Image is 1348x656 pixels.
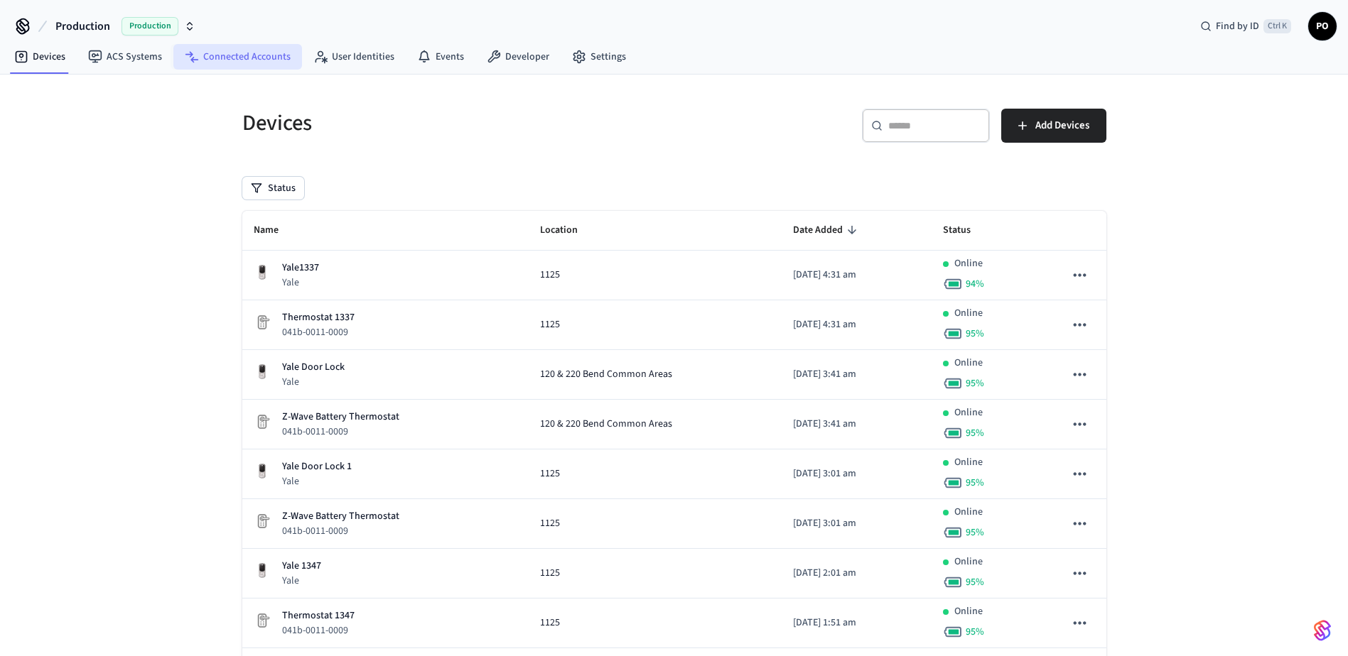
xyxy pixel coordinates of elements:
[254,264,271,281] img: Yale Assure Touchscreen Wifi Smart Lock, Satin Nickel, Front
[173,44,302,70] a: Connected Accounts
[793,566,920,581] p: [DATE] 2:01 am
[282,325,355,339] p: 041b-0011-0009
[1035,116,1089,135] span: Add Devices
[242,109,666,138] h5: Devices
[282,574,321,588] p: Yale
[282,275,319,290] p: Yale
[954,455,983,470] p: Online
[540,566,560,581] span: 1125
[793,616,920,630] p: [DATE] 1:51 am
[540,516,560,531] span: 1125
[966,376,984,390] span: 95 %
[282,524,399,538] p: 041b-0011-0009
[954,256,983,271] p: Online
[282,608,355,623] p: Thermostat 1347
[282,623,355,638] p: 041b-0011-0009
[966,575,984,589] span: 95 %
[282,559,321,574] p: Yale 1347
[793,516,920,531] p: [DATE] 3:01 am
[282,360,345,375] p: Yale Door Lock
[282,410,399,425] p: Z-Wave Battery Thermostat
[966,327,984,341] span: 95 %
[1308,12,1337,40] button: PO
[1314,619,1331,642] img: SeamLogoGradient.69752ec5.svg
[540,466,560,481] span: 1125
[966,625,984,639] span: 95 %
[793,466,920,481] p: [DATE] 3:01 am
[254,413,271,430] img: Placeholder Lock Image
[55,18,110,35] span: Production
[254,513,271,530] img: Placeholder Lock Image
[282,310,355,325] p: Thermostat 1337
[242,177,304,199] button: Status
[77,44,173,70] a: ACS Systems
[475,44,561,70] a: Developer
[282,509,399,524] p: Z-Wave Battery Thermostat
[1310,13,1335,39] span: PO
[406,44,475,70] a: Events
[954,505,983,520] p: Online
[793,417,920,432] p: [DATE] 3:41 am
[540,317,560,332] span: 1125
[540,616,560,630] span: 1125
[966,525,984,540] span: 95 %
[254,463,271,480] img: Yale Assure Touchscreen Wifi Smart Lock, Satin Nickel, Front
[540,367,672,382] span: 120 & 220 Bend Common Areas
[1189,13,1303,39] div: Find by IDCtrl K
[282,261,319,275] p: Yale1337
[966,476,984,490] span: 95 %
[282,474,352,488] p: Yale
[282,375,345,389] p: Yale
[122,17,178,35] span: Production
[561,44,637,70] a: Settings
[540,417,672,432] span: 120 & 220 Bend Common Areas
[254,612,271,629] img: Placeholder Lock Image
[954,306,983,321] p: Online
[254,363,271,381] img: Yale Assure Touchscreen Wifi Smart Lock, Satin Nickel, Front
[282,425,399,439] p: 041b-0011-0009
[302,44,406,70] a: User Identities
[282,459,352,474] p: Yale Door Lock 1
[254,314,271,331] img: Placeholder Lock Image
[1216,19,1259,33] span: Find by ID
[540,219,596,241] span: Location
[254,219,297,241] span: Name
[254,562,271,579] img: Yale Assure Touchscreen Wifi Smart Lock, Satin Nickel, Front
[943,219,989,241] span: Status
[793,317,920,332] p: [DATE] 4:31 am
[1001,109,1106,143] button: Add Devices
[954,604,983,619] p: Online
[966,426,984,440] span: 95 %
[793,367,920,382] p: [DATE] 3:41 am
[954,554,983,569] p: Online
[954,356,983,371] p: Online
[793,219,861,241] span: Date Added
[793,268,920,283] p: [DATE] 4:31 am
[1263,19,1291,33] span: Ctrl K
[3,44,77,70] a: Devices
[954,405,983,420] p: Online
[966,277,984,291] span: 94 %
[540,268,560,283] span: 1125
